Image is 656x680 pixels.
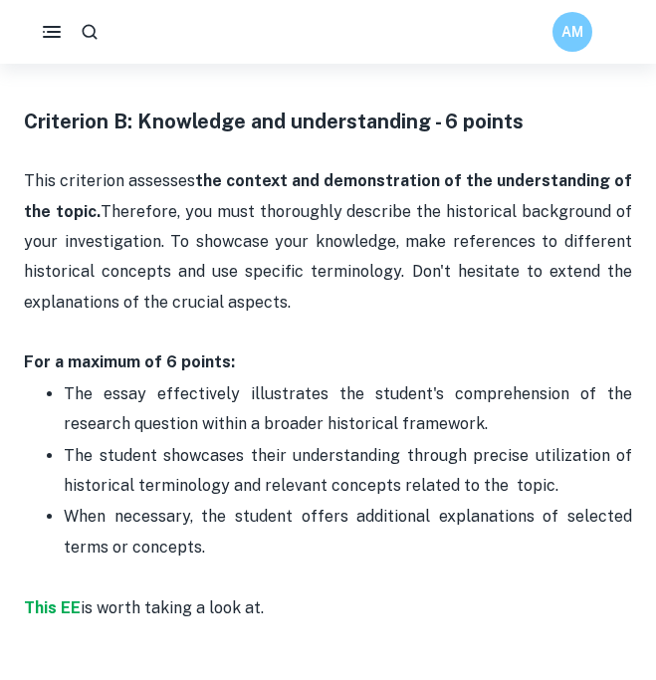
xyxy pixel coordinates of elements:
[64,379,632,440] p: The essay effectively illustrates the student's comprehension of the research question within a b...
[64,441,632,502] p: The student showcases their understanding through precise utilization of historical terminology a...
[24,166,632,378] p: This criterion assesses Therefore, you must thoroughly describe the historical background of your...
[24,110,524,133] strong: Criterion B: Knowledge and understanding - 6 points
[195,171,610,190] strong: the context and demonstration of the understanding
[24,171,632,220] strong: of the topic.
[552,12,592,52] button: AM
[24,352,235,371] strong: For a maximum of 6 points:
[24,598,81,617] a: This EE
[561,21,584,43] h6: AM
[64,502,632,563] p: When necessary, the student offers additional explanations of selected terms or concepts.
